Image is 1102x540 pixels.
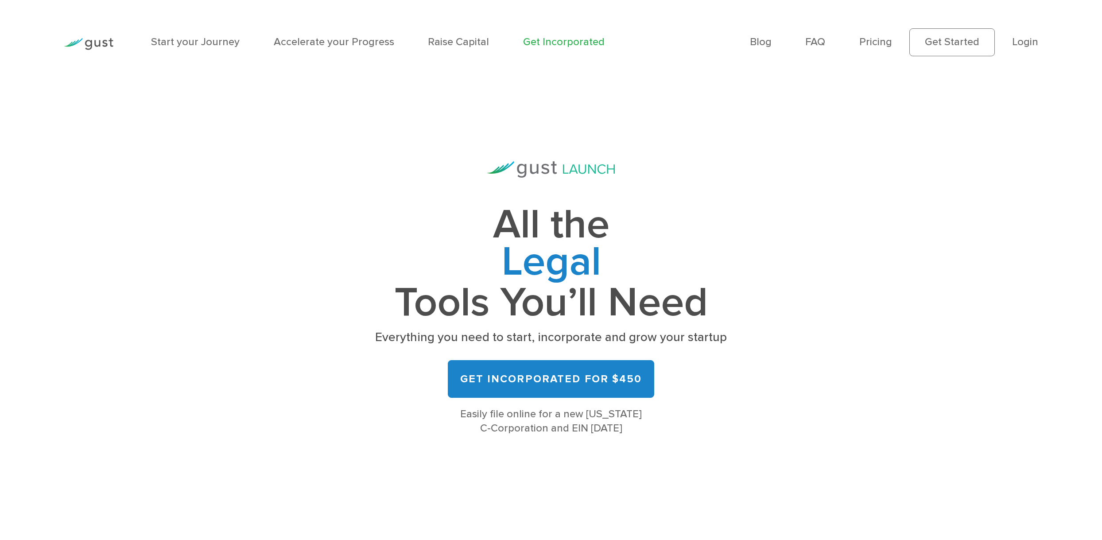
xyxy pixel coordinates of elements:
[909,28,995,56] a: Get Started
[805,35,825,48] a: FAQ
[448,360,654,398] a: Get Incorporated for $450
[487,161,615,178] img: Gust Launch Logo
[523,35,605,48] a: Get Incorporated
[428,35,489,48] a: Raise Capital
[375,407,727,435] div: Easily file online for a new [US_STATE] C-Corporation and EIN [DATE]
[64,38,113,50] img: Gust Logo
[375,330,727,346] p: Everything you need to start, incorporate and grow your startup
[375,243,727,284] span: Legal
[1012,35,1038,48] a: Login
[151,35,240,48] a: Start your Journey
[750,35,772,48] a: Blog
[274,35,394,48] a: Accelerate your Progress
[859,35,892,48] a: Pricing
[375,206,727,322] h1: All the Tools You’ll Need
